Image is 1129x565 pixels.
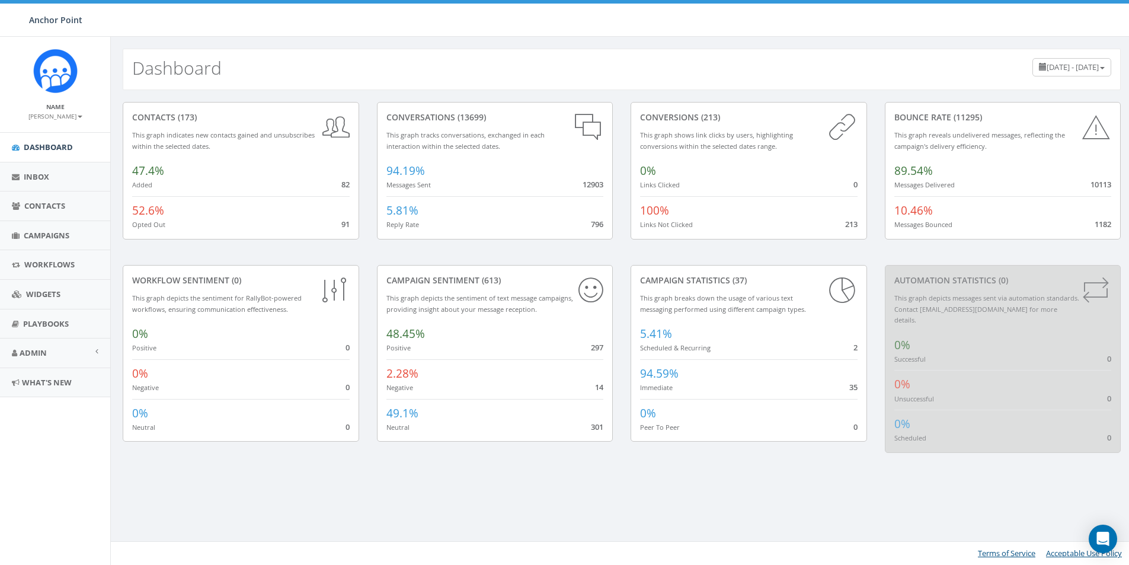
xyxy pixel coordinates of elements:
[894,180,955,189] small: Messages Delivered
[849,382,858,392] span: 35
[640,111,858,123] div: conversions
[175,111,197,123] span: (173)
[894,220,952,229] small: Messages Bounced
[386,366,418,381] span: 2.28%
[640,274,858,286] div: Campaign Statistics
[640,383,673,392] small: Immediate
[24,230,69,241] span: Campaigns
[22,377,72,388] span: What's New
[640,130,793,151] small: This graph shows link clicks by users, highlighting conversions within the selected dates range.
[23,318,69,329] span: Playbooks
[28,110,82,121] a: [PERSON_NAME]
[132,180,152,189] small: Added
[132,130,315,151] small: This graph indicates new contacts gained and unsubscribes within the selected dates.
[595,382,603,392] span: 14
[341,179,350,190] span: 82
[24,259,75,270] span: Workflows
[479,274,501,286] span: (613)
[1107,353,1111,364] span: 0
[386,274,604,286] div: Campaign Sentiment
[640,180,680,189] small: Links Clicked
[132,366,148,381] span: 0%
[132,274,350,286] div: Workflow Sentiment
[894,416,910,432] span: 0%
[1089,525,1117,553] div: Open Intercom Messenger
[894,376,910,392] span: 0%
[132,383,159,392] small: Negative
[28,112,82,120] small: [PERSON_NAME]
[894,433,926,442] small: Scheduled
[640,220,693,229] small: Links Not Clicked
[132,423,155,432] small: Neutral
[894,203,933,218] span: 10.46%
[132,406,148,421] span: 0%
[1046,548,1122,558] a: Acceptable Use Policy
[699,111,720,123] span: (213)
[640,406,656,421] span: 0%
[386,423,410,432] small: Neutral
[346,422,350,432] span: 0
[26,289,60,299] span: Widgets
[386,343,411,352] small: Positive
[1047,62,1099,72] span: [DATE] - [DATE]
[346,382,350,392] span: 0
[894,394,934,403] small: Unsuccessful
[894,274,1112,286] div: Automation Statistics
[386,203,418,218] span: 5.81%
[455,111,486,123] span: (13699)
[132,203,164,218] span: 52.6%
[386,293,573,314] small: This graph depicts the sentiment of text message campaigns, providing insight about your message ...
[132,111,350,123] div: contacts
[640,293,806,314] small: This graph breaks down the usage of various text messaging performed using different campaign types.
[853,422,858,432] span: 0
[46,103,65,111] small: Name
[730,274,747,286] span: (37)
[894,130,1065,151] small: This graph reveals undelivered messages, reflecting the campaign's delivery efficiency.
[640,343,711,352] small: Scheduled & Recurring
[386,180,431,189] small: Messages Sent
[132,220,165,229] small: Opted Out
[591,422,603,432] span: 301
[853,342,858,353] span: 2
[640,163,656,178] span: 0%
[996,274,1008,286] span: (0)
[640,203,669,218] span: 100%
[24,142,73,152] span: Dashboard
[341,219,350,229] span: 91
[386,326,425,341] span: 48.45%
[845,219,858,229] span: 213
[346,342,350,353] span: 0
[894,163,933,178] span: 89.54%
[229,274,241,286] span: (0)
[583,179,603,190] span: 12903
[386,383,413,392] small: Negative
[640,423,680,432] small: Peer To Peer
[853,179,858,190] span: 0
[29,14,82,25] span: Anchor Point
[132,293,302,314] small: This graph depicts the sentiment for RallyBot-powered workflows, ensuring communication effective...
[1107,432,1111,443] span: 0
[24,171,49,182] span: Inbox
[132,343,156,352] small: Positive
[978,548,1035,558] a: Terms of Service
[132,326,148,341] span: 0%
[894,111,1112,123] div: Bounce Rate
[1107,393,1111,404] span: 0
[640,366,679,381] span: 94.59%
[20,347,47,358] span: Admin
[386,220,419,229] small: Reply Rate
[1095,219,1111,229] span: 1182
[894,355,926,363] small: Successful
[386,163,425,178] span: 94.19%
[386,130,545,151] small: This graph tracks conversations, exchanged in each interaction within the selected dates.
[24,200,65,211] span: Contacts
[894,337,910,353] span: 0%
[1090,179,1111,190] span: 10113
[894,293,1079,324] small: This graph depicts messages sent via automation standards. Contact [EMAIL_ADDRESS][DOMAIN_NAME] f...
[386,406,418,421] span: 49.1%
[591,342,603,353] span: 297
[132,163,164,178] span: 47.4%
[951,111,982,123] span: (11295)
[386,111,604,123] div: conversations
[640,326,672,341] span: 5.41%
